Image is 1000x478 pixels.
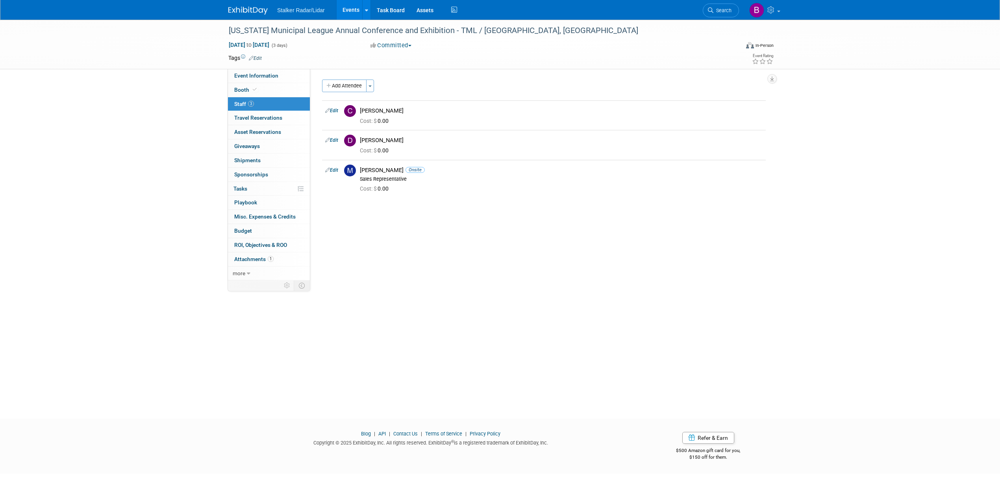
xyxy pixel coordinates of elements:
button: Committed [368,41,415,50]
div: $500 Amazon gift card for you, [645,442,772,460]
div: [PERSON_NAME] [360,167,763,174]
a: Edit [325,137,338,143]
span: 1 [268,256,274,262]
button: Add Attendee [322,80,367,92]
span: | [372,431,377,437]
span: Search [713,7,731,13]
span: 0.00 [360,185,392,192]
span: (3 days) [271,43,287,48]
div: Event Format [693,41,774,53]
span: | [387,431,392,437]
td: Toggle Event Tabs [294,280,310,291]
span: to [245,42,253,48]
div: [PERSON_NAME] [360,107,763,115]
span: Travel Reservations [234,115,282,121]
a: Attachments1 [228,252,310,266]
span: 3 [248,101,254,107]
span: more [233,270,245,276]
td: Personalize Event Tab Strip [280,280,294,291]
span: ROI, Objectives & ROO [234,242,287,248]
img: D.jpg [344,135,356,146]
a: Travel Reservations [228,111,310,125]
span: Sponsorships [234,171,268,178]
div: [PERSON_NAME] [360,137,763,144]
a: Refer & Earn [682,432,734,444]
span: Onsite [406,167,425,173]
span: Shipments [234,157,261,163]
span: Cost: $ [360,147,378,154]
a: Contact Us [393,431,418,437]
span: Asset Reservations [234,129,281,135]
i: Booth reservation complete [253,87,257,92]
a: Terms of Service [425,431,462,437]
a: Giveaways [228,139,310,153]
a: Edit [325,108,338,113]
a: Sponsorships [228,168,310,182]
span: Budget [234,228,252,234]
img: C.jpg [344,105,356,117]
a: API [378,431,386,437]
span: | [419,431,424,437]
div: [US_STATE] Municipal League Annual Conference and Exhibition - TML / [GEOGRAPHIC_DATA], [GEOGRAPH... [226,24,727,38]
a: more [228,267,310,280]
span: | [463,431,469,437]
span: 0.00 [360,147,392,154]
a: Shipments [228,154,310,167]
span: [DATE] [DATE] [228,41,270,48]
a: ROI, Objectives & ROO [228,238,310,252]
span: Stalker Radar/Lidar [277,7,325,13]
div: In-Person [755,43,774,48]
a: Booth [228,83,310,97]
span: Tasks [233,185,247,192]
a: Budget [228,224,310,238]
a: Blog [361,431,371,437]
img: M.jpg [344,165,356,176]
span: Booth [234,87,258,93]
span: Giveaways [234,143,260,149]
span: Playbook [234,199,257,206]
img: ExhibitDay [228,7,268,15]
a: Privacy Policy [470,431,500,437]
img: Brooke Journet [749,3,764,18]
div: Sales Representative [360,176,763,182]
span: Event Information [234,72,278,79]
span: Cost: $ [360,185,378,192]
img: Format-Inperson.png [746,42,754,48]
a: Misc. Expenses & Credits [228,210,310,224]
div: $150 off for them. [645,454,772,461]
a: Event Information [228,69,310,83]
a: Playbook [228,196,310,209]
span: Misc. Expenses & Credits [234,213,296,220]
a: Search [703,4,739,17]
a: Tasks [228,182,310,196]
span: 0.00 [360,118,392,124]
a: Staff3 [228,97,310,111]
div: Event Rating [752,54,773,58]
span: Staff [234,101,254,107]
a: Edit [249,56,262,61]
span: Attachments [234,256,274,262]
div: Copyright © 2025 ExhibitDay, Inc. All rights reserved. ExhibitDay is a registered trademark of Ex... [228,437,633,447]
td: Tags [228,54,262,62]
a: Edit [325,167,338,173]
span: Cost: $ [360,118,378,124]
sup: ® [451,439,454,444]
a: Asset Reservations [228,125,310,139]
